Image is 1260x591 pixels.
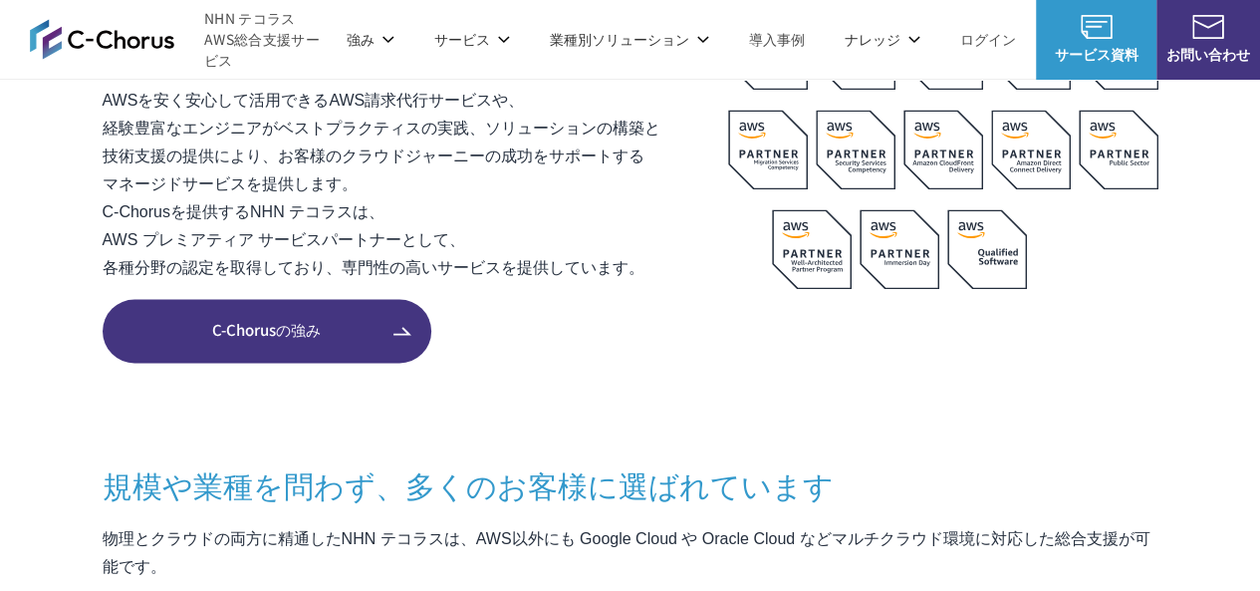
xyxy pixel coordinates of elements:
[103,524,1158,580] p: 物理とクラウドの両方に精通したNHN テコラスは、AWS以外にも Google Cloud や Oracle Cloud などマルチクラウド環境に対応した総合支援が可能です。
[1081,15,1113,39] img: AWS総合支援サービス C-Chorus サービス資料
[1036,44,1156,65] span: サービス資料
[103,299,431,363] a: C-Chorusの強み
[204,8,327,71] span: NHN テコラス AWS総合支援サービス
[30,8,327,71] a: AWS総合支援サービス C-Chorus NHN テコラスAWS総合支援サービス
[103,87,728,282] p: AWSを安く安心して活用できるAWS請求代行サービスや、 経験豊富なエンジニアがベストプラクティスの実践、ソリューションの構築と 技術支援の提供により、お客様のクラウドジャーニーの成功をサポート...
[1156,44,1260,65] span: お問い合わせ
[103,462,1158,504] h3: 規模や業種を問わず、 多くのお客様に選ばれています
[434,29,510,50] p: サービス
[30,19,174,60] img: AWS総合支援サービス C-Chorus
[103,319,431,342] span: C-Chorusの強み
[960,29,1016,50] a: ログイン
[845,29,920,50] p: ナレッジ
[749,29,805,50] a: 導入事例
[1192,15,1224,39] img: お問い合わせ
[550,29,709,50] p: 業種別ソリューション
[347,29,394,50] p: 強み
